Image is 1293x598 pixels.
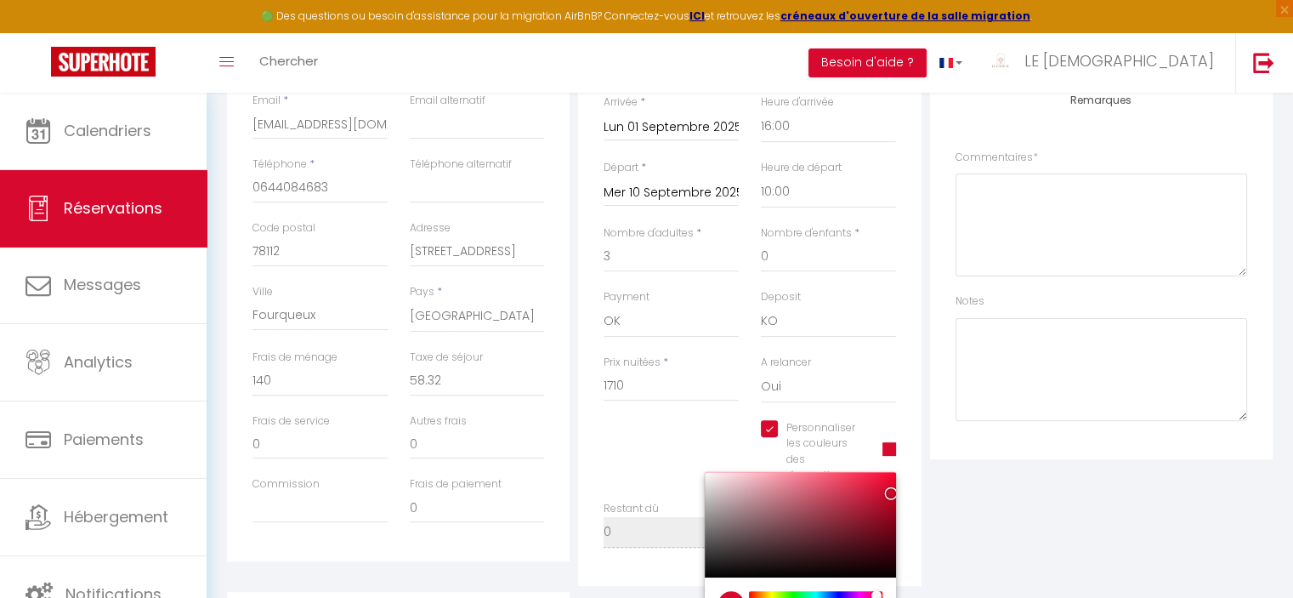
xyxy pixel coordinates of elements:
span: Analytics [64,351,133,373]
label: Taxe de séjour [410,350,483,366]
label: Code postal [252,220,315,236]
label: Arrivée [604,94,638,111]
label: Heure d'arrivée [761,94,834,111]
label: Téléphone [252,157,307,173]
a: ... LE [DEMOGRAPHIC_DATA] [975,33,1235,93]
span: Hébergement [64,506,168,527]
span: Calendriers [64,120,151,141]
label: Heure de départ [761,160,842,176]
label: Notes [956,293,984,310]
label: Autres frais [410,413,467,430]
a: créneaux d'ouverture de la salle migration [780,9,1030,23]
label: Ville [252,284,273,300]
label: Prix nuitées [604,355,661,371]
label: Départ [604,160,638,176]
span: Messages [64,274,141,295]
img: logout [1253,52,1274,73]
a: Chercher [247,33,331,93]
img: Super Booking [51,47,156,77]
button: Besoin d'aide ? [808,48,927,77]
label: Restant dû [604,501,659,517]
span: Chercher [259,52,318,70]
span: LE [DEMOGRAPHIC_DATA] [1024,50,1214,71]
h4: Remarques [956,94,1247,106]
button: Ouvrir le widget de chat LiveChat [14,7,65,58]
label: Email alternatif [410,93,485,109]
label: Commentaires [956,150,1038,166]
label: A relancer [761,355,811,371]
label: Téléphone alternatif [410,157,512,173]
label: Frais de paiement [410,476,502,493]
label: Adresse [410,220,451,236]
img: ... [988,48,1013,74]
label: Commission [252,476,320,493]
label: Nombre d'adultes [604,225,694,242]
label: Frais de ménage [252,350,337,366]
label: Frais de service [252,413,330,430]
label: Pays [410,284,434,300]
a: ICI [689,9,705,23]
label: Nombre d'enfants [761,225,852,242]
label: Personnaliser les couleurs des réservations [778,420,861,484]
span: Réservations [64,197,162,219]
label: Payment [604,289,649,305]
label: Email [252,93,281,109]
label: Deposit [761,289,801,305]
span: Paiements [64,429,144,450]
